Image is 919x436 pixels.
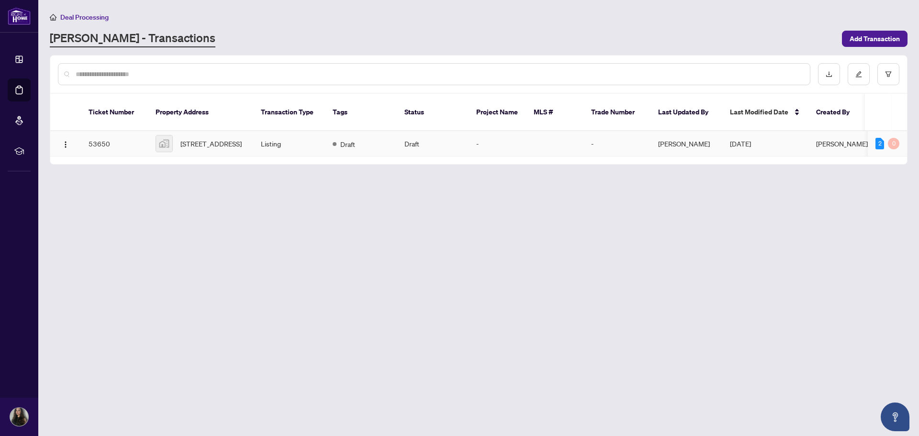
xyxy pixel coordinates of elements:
td: 53650 [81,131,148,157]
th: Status [397,94,469,131]
img: thumbnail-img [156,135,172,152]
th: Tags [325,94,397,131]
span: [PERSON_NAME] [816,139,868,148]
td: [PERSON_NAME] [650,131,722,157]
div: 0 [888,138,899,149]
span: edit [855,71,862,78]
img: logo [8,7,31,25]
th: Property Address [148,94,253,131]
span: [DATE] [730,139,751,148]
div: 2 [875,138,884,149]
span: download [826,71,832,78]
span: Draft [340,139,355,149]
span: home [50,14,56,21]
span: Add Transaction [850,31,900,46]
span: filter [885,71,892,78]
button: Add Transaction [842,31,908,47]
button: filter [877,63,899,85]
td: - [469,131,526,157]
span: [STREET_ADDRESS] [180,138,242,149]
th: Transaction Type [253,94,325,131]
span: Last Modified Date [730,107,788,117]
img: Profile Icon [10,408,28,426]
th: Trade Number [583,94,650,131]
td: Listing [253,131,325,157]
span: Deal Processing [60,13,109,22]
th: Ticket Number [81,94,148,131]
button: download [818,63,840,85]
th: MLS # [526,94,583,131]
td: - [583,131,650,157]
th: Project Name [469,94,526,131]
th: Last Modified Date [722,94,808,131]
a: [PERSON_NAME] - Transactions [50,30,215,47]
th: Created By [808,94,866,131]
button: Logo [58,136,73,151]
td: Draft [397,131,469,157]
th: Last Updated By [650,94,722,131]
img: Logo [62,141,69,148]
button: Open asap [881,402,909,431]
button: edit [848,63,870,85]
